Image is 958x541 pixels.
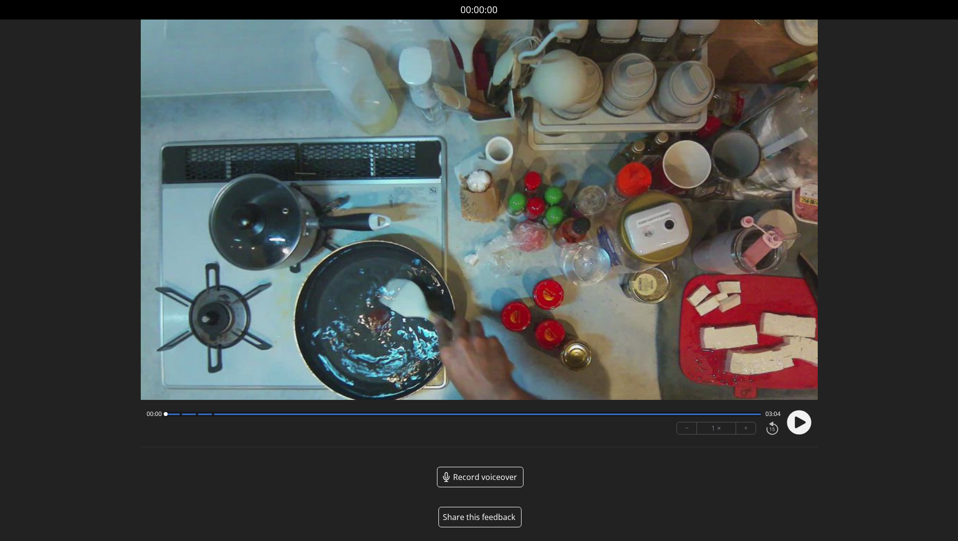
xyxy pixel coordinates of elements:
[460,3,498,17] a: 00:00:00
[677,422,697,434] button: −
[765,410,781,418] span: 03:04
[697,422,736,434] div: 1 ×
[147,410,162,418] span: 00:00
[736,422,756,434] button: +
[453,471,517,483] span: Record voiceover
[438,507,522,527] button: Share this feedback
[437,467,523,487] a: Record voiceover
